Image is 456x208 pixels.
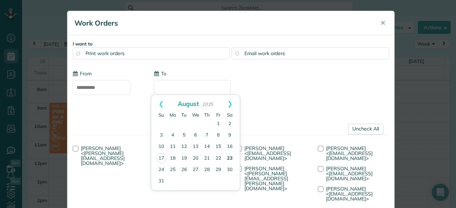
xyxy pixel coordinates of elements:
[76,52,80,55] input: Print work orders
[190,164,201,176] a: 27
[192,112,199,118] span: Wednesday
[167,141,178,153] a: 11
[202,101,213,107] span: 2025
[156,153,166,163] a: 17
[244,145,291,161] span: [PERSON_NAME] <[EMAIL_ADDRESS][DOMAIN_NAME]>
[201,153,213,164] a: 21
[326,186,373,202] span: [PERSON_NAME] <[EMAIL_ADDRESS][DOMAIN_NAME]>
[224,153,235,164] a: 23
[201,141,213,153] a: 14
[154,70,166,77] label: To
[224,164,235,176] a: 30
[167,164,178,176] a: 25
[73,70,92,77] label: From
[156,164,167,176] a: 24
[380,19,385,27] span: ✕
[201,164,213,176] a: 28
[178,141,190,153] a: 12
[190,141,201,153] a: 13
[181,112,187,118] span: Tuesday
[73,41,93,47] strong: I want to
[213,164,224,176] a: 29
[178,130,190,141] a: 5
[213,153,224,164] a: 22
[190,130,201,141] a: 6
[204,112,210,118] span: Thursday
[156,141,167,153] a: 10
[167,153,178,164] a: 18
[178,164,190,176] a: 26
[170,112,176,118] span: Monday
[178,100,199,107] span: August
[227,112,233,118] span: Saturday
[224,141,235,153] a: 16
[85,50,125,57] span: Print work orders
[151,95,171,113] a: Prev
[156,176,167,187] a: 31
[224,130,235,141] a: 9
[235,52,239,55] input: Email work orders
[244,50,285,57] span: Email work orders
[178,153,190,164] a: 19
[201,130,213,141] a: 7
[216,112,221,118] span: Friday
[81,145,125,166] span: [PERSON_NAME] <[PERSON_NAME][EMAIL_ADDRESS][DOMAIN_NAME]>
[224,118,235,130] a: 2
[220,95,240,113] a: Next
[156,130,167,141] a: 3
[190,153,201,164] a: 20
[326,145,373,161] span: [PERSON_NAME] <[EMAIL_ADDRESS][DOMAIN_NAME]>
[213,118,224,130] a: 1
[159,112,164,118] span: Sunday
[167,130,178,141] a: 4
[326,165,373,182] span: [PERSON_NAME] <[EMAIL_ADDRESS][DOMAIN_NAME]>
[213,130,224,141] a: 8
[74,18,370,28] h5: Work Orders
[213,141,224,153] a: 15
[244,165,288,192] span: [PERSON_NAME] <[PERSON_NAME][EMAIL_ADDRESS][PERSON_NAME][DOMAIN_NAME]>
[348,124,383,134] a: Uncheck All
